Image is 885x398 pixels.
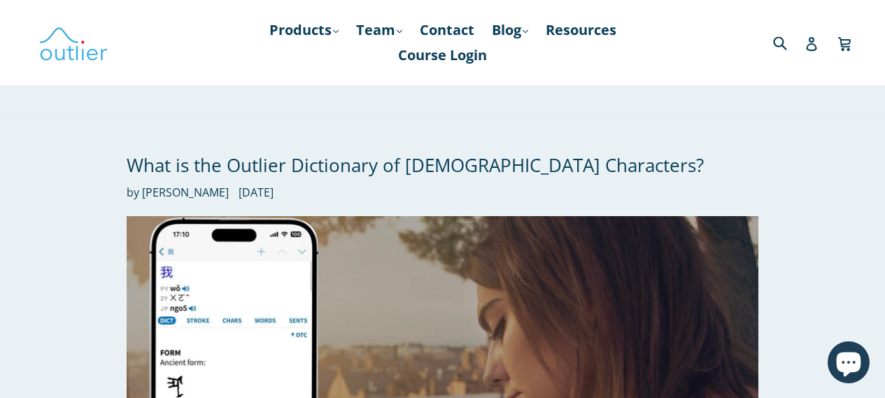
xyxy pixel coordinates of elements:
img: Outlier Linguistics [38,22,108,63]
a: What is the Outlier Dictionary of [DEMOGRAPHIC_DATA] Characters? [127,152,704,178]
a: Blog [485,17,535,43]
a: Course Login [391,43,494,68]
a: Resources [539,17,623,43]
a: Contact [413,17,481,43]
a: Products [262,17,346,43]
input: Search [770,28,808,57]
a: Team [349,17,409,43]
time: [DATE] [239,185,274,200]
span: by [PERSON_NAME] [127,184,229,201]
inbox-online-store-chat: Shopify online store chat [823,341,874,387]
